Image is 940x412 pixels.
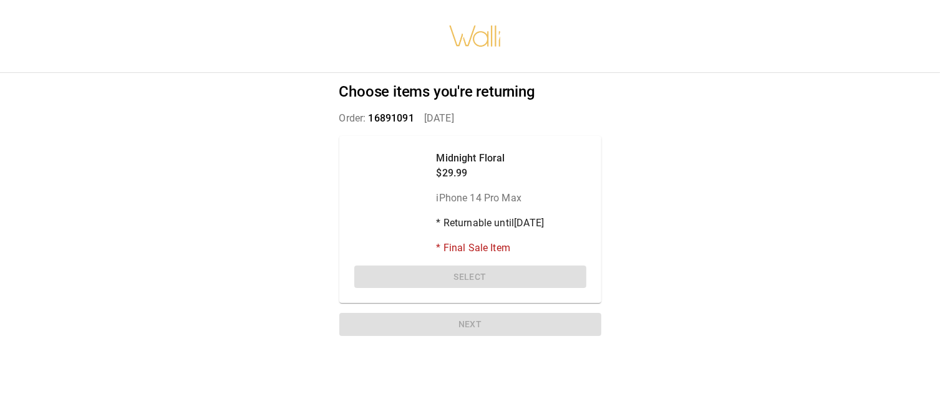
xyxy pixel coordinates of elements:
span: 16891091 [369,112,414,124]
p: iPhone 14 Pro Max [437,191,545,206]
img: walli-inc.myshopify.com [448,9,502,63]
p: $29.99 [437,166,545,181]
p: * Returnable until [DATE] [437,216,545,231]
p: Midnight Floral [437,151,545,166]
p: * Final Sale Item [437,241,545,256]
p: Order: [DATE] [339,111,601,126]
h2: Choose items you're returning [339,83,601,101]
